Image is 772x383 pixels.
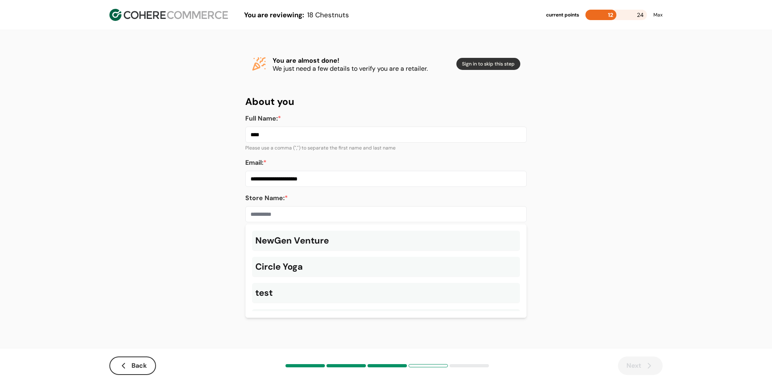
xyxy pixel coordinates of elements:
h4: You are almost done! [273,56,450,66]
button: Next [618,356,663,375]
p: We just need a few details to verify you are a retailer. [273,66,450,72]
button: Back [109,356,156,375]
span: 18 Chestnuts [307,10,349,19]
div: current points [546,11,579,18]
span: 12 [608,11,613,18]
p: test [255,286,273,299]
span: You are reviewing: [244,10,304,19]
span: Email: [245,158,263,167]
span: 24 [637,10,644,20]
span: Store Name: [245,194,285,202]
div: Please use a comma (",") to separate the first name and last name [245,144,527,152]
span: Full Name: [245,114,278,123]
h4: About you [245,94,527,109]
p: NewGen Venture [255,234,329,247]
img: Cohere Logo [109,9,228,21]
p: Circle Yoga [255,260,303,273]
div: Max [653,11,663,18]
button: Sign in to skip this step [456,58,520,70]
